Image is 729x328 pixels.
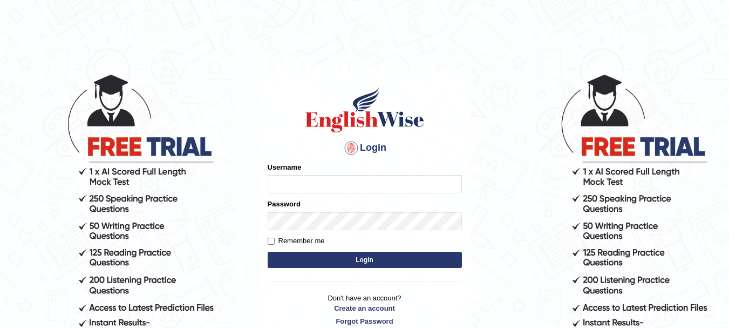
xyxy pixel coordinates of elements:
label: Password [268,199,301,209]
a: Create an account [268,303,462,313]
label: Username [268,162,302,172]
h4: Login [268,139,462,157]
input: Remember me [268,238,275,245]
a: Forgot Password [268,316,462,326]
img: Logo of English Wise sign in for intelligent practice with AI [303,85,426,134]
label: Remember me [268,236,325,246]
button: Login [268,252,462,268]
p: Don't have an account? [268,293,462,326]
